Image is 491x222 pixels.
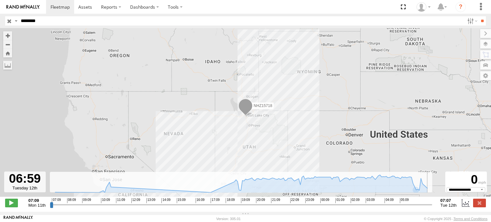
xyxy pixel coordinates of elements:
[131,198,140,203] span: 12:09
[271,198,280,203] span: 21:09
[290,198,299,203] span: 22:09
[424,217,487,221] div: © Copyright 2025 -
[6,5,40,9] img: rand-logo.svg
[3,40,12,49] button: Zoom out
[5,199,18,207] label: Play/Stop
[52,198,61,203] span: 07:09
[351,198,360,203] span: 02:09
[146,198,155,203] span: 13:09
[480,71,491,80] label: Map Settings
[28,198,46,203] strong: 07:09
[13,16,19,26] label: Search Query
[3,61,12,70] label: Measure
[101,198,110,203] span: 10:09
[414,2,433,12] div: Zulema McIntosch
[440,203,457,208] span: Tue 12th Aug 2025
[177,198,186,203] span: 15:09
[446,172,486,187] div: 0
[4,216,33,222] a: Visit our Website
[211,198,220,203] span: 17:09
[440,198,457,203] strong: 07:07
[400,198,409,203] span: 05:09
[82,198,91,203] span: 09:09
[116,198,125,203] span: 11:09
[216,217,241,221] div: Version: 305.01
[256,198,265,203] span: 20:09
[3,49,12,57] button: Zoom Home
[366,198,375,203] span: 03:09
[456,2,466,12] i: ?
[385,198,394,203] span: 04:09
[305,198,314,203] span: 23:09
[335,198,344,203] span: 01:09
[473,199,486,207] label: Close
[28,203,46,208] span: Mon 11th Aug 2025
[254,103,272,108] span: NHZ15718
[465,16,479,26] label: Search Filter Options
[320,198,329,203] span: 00:09
[67,198,76,203] span: 08:09
[226,198,235,203] span: 18:09
[454,217,487,221] a: Terms and Conditions
[196,198,205,203] span: 16:09
[3,31,12,40] button: Zoom in
[161,198,170,203] span: 14:09
[241,198,250,203] span: 19:09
